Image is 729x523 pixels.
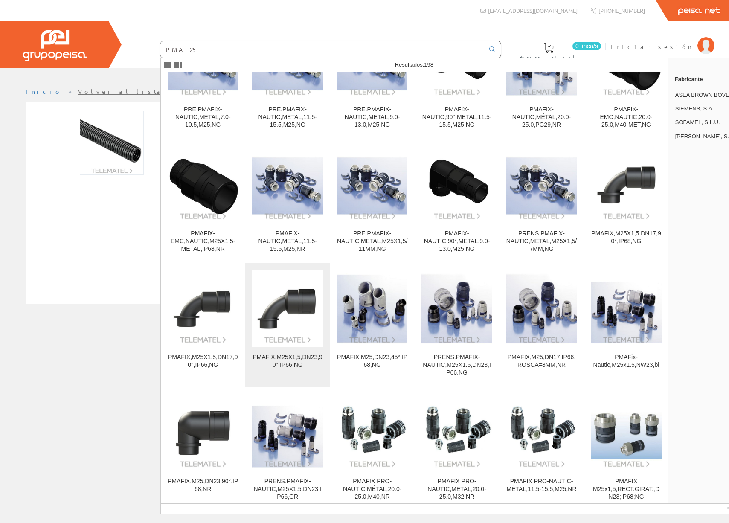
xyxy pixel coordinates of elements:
[610,35,714,44] a: Iniciar sesión
[421,397,492,468] img: PMAFIX PRO-NAUTIC,METAL,20.0-25.0,M32,NR
[337,354,407,369] div: PMAFIX,M25,DN23,45°,IP68,NG
[415,263,499,386] a: PRENS.PMAFIX-NAUTIC,M25X1.5,DN23,IP66,NG PRENS.PMAFIX-NAUTIC,M25X1.5,DN23,IP66,NG
[337,230,407,253] div: PRE.PMAFIX-NAUTIC,METAL,M25X1,5/11MM,NG
[23,30,87,61] img: Grupo Peisa
[245,263,329,386] a: PMAFIX,M25X1,5,DN23,90°,IP66,NG PMAFIX,M25X1,5,DN23,90°,IP66,NG
[168,478,238,493] div: PMAFIX,M25,DN23,90°,IP68,NR
[245,15,329,139] a: PRE.PMAFIX-NAUTIC,METAL,11.5-15.5,M25,NG PRE.PMAFIX-NAUTIC,METAL,11.5-15.5,M25,NG
[252,273,322,344] img: PMAFIX,M25X1,5,DN23,90°,IP66,NG
[415,15,499,139] a: PMAFIX-NAUTIC,90°,METAL,11.5-15.5,M25,NG PMAFIX-NAUTIC,90°,METAL,11.5-15.5,M25,NG
[488,7,578,14] span: [EMAIL_ADDRESS][DOMAIN_NAME]
[500,15,584,139] a: PMAFIX-NAUTIC,MÉTAL,20.0-25.0,PG29,NR PMAFIX-NAUTIC,MÉTAL,20.0-25.0,PG29,NR
[161,139,245,263] a: PMAFIX-EMC,NAUTIC,M25X1.5-METAL,IP68,NR PMAFIX-EMC,NAUTIC,M25X1.5-METAL,IP68,NR
[161,387,245,511] a: PMAFIX,M25,DN23,90°,IP68,NR PMAFIX,M25,DN23,90°,IP68,NR
[506,478,577,493] div: PMAFIX PRO-NAUTIC-MÉTAL,11.5-15.5,M25,NR
[506,397,577,468] img: PMAFIX PRO-NAUTIC-MÉTAL,11.5-15.5,M25,NR
[252,149,322,220] img: PMAFIX-NAUTIC,METAL,11.5-15.5,M25,NR
[591,230,661,245] div: PMAFIX,M25X1,5,DN17,90°,IP68,NG
[252,106,322,129] div: PRE.PMAFIX-NAUTIC,METAL,11.5-15.5,M25,NG
[168,397,238,468] img: PMAFIX,M25,DN23,90°,IP68,NR
[584,15,668,139] a: PMAFIX-EMC,NAUTIC,20.0-25.0,M40-MET,NG PMAFIX-EMC,NAUTIC,20.0-25.0,M40-MET,NG
[421,354,492,377] div: PRENS.PMAFIX-NAUTIC,M25X1.5,DN23,IP66,NG
[421,106,492,129] div: PMAFIX-NAUTIC,90°,METAL,11.5-15.5,M25,NG
[252,478,322,501] div: PRENS.PMAFIX-NAUTIC,M25X1.5,DN23,IP66,GR
[337,106,407,129] div: PRE.PMAFIX-NAUTIC,METAL,9.0-13.0,M25,NG
[330,387,414,511] a: PMAFIX PRO-NAUTIC,MÉTAL,20.0-25.0,M40,NR PMAFIX PRO-NAUTIC,MÉTAL,20.0-25.0,M40,NR
[520,53,578,61] span: Pedido actual
[500,263,584,386] a: PMAFIX,M25,DN17,IP66,ROSCA=8MM,NR PMAFIX,M25,DN17,IP66,ROSCA=8MM,NR
[506,149,577,220] img: PRENS.PMAFIX-NAUTIC,METAL,M25X1,5/7MM,NG
[337,149,407,220] img: PRE.PMAFIX-NAUTIC,METAL,M25X1,5/11MM,NG
[337,478,407,501] div: PMAFIX PRO-NAUTIC,MÉTAL,20.0-25.0,M40,NR
[252,230,322,253] div: PMAFIX-NAUTIC,METAL,11.5-15.5,M25,NR
[424,61,433,68] span: 198
[610,42,693,51] span: Iniciar sesión
[161,263,245,386] a: PMAFIX,M25X1,5,DN17,90°,IP66,NG PMAFIX,M25X1,5,DN17,90°,IP66,NG
[591,478,661,501] div: PMAFIX M25x1,5;RECT.GIRAT.;DN23;IP68;NG
[245,387,329,511] a: PRENS.PMAFIX-NAUTIC,M25X1.5,DN23,IP66,GR PRENS.PMAFIX-NAUTIC,M25X1.5,DN23,IP66,GR
[245,139,329,263] a: PMAFIX-NAUTIC,METAL,11.5-15.5,M25,NR PMAFIX-NAUTIC,METAL,11.5-15.5,M25,NR
[415,139,499,263] a: PMAFIX-NAUTIC,90°,METAL,9.0-13.0,M25,NG PMAFIX-NAUTIC,90°,METAL,9.0-13.0,M25,NG
[500,139,584,263] a: PRENS.PMAFIX-NAUTIC,METAL,M25X1,5/7MM,NG PRENS.PMAFIX-NAUTIC,METAL,M25X1,5/7MM,NG
[572,42,601,50] span: 0 línea/s
[168,273,238,344] img: PMAFIX,M25X1,5,DN17,90°,IP66,NG
[591,273,661,344] img: PMAFix-Nautic,M25x1.5,NW23,bl
[168,354,238,369] div: PMAFIX,M25X1,5,DN17,90°,IP66,NG
[421,273,492,344] img: PRENS.PMAFIX-NAUTIC,M25X1.5,DN23,IP66,NG
[26,87,62,95] a: Inicio
[415,387,499,511] a: PMAFIX PRO-NAUTIC,METAL,20.0-25.0,M32,NR PMAFIX PRO-NAUTIC,METAL,20.0-25.0,M32,NR
[330,15,414,139] a: PRE.PMAFIX-NAUTIC,METAL,9.0-13.0,M25,NG PRE.PMAFIX-NAUTIC,METAL,9.0-13.0,M25,NG
[160,41,484,58] input: Buscar ...
[598,7,645,14] span: [PHONE_NUMBER]
[168,106,238,129] div: PRE.PMAFIX-NAUTIC,METAL,7.0-10.5,M25,NG
[252,397,322,468] img: PRENS.PMAFIX-NAUTIC,M25X1.5,DN23,IP66,GR
[80,111,144,175] img: Foto artículo TUBO PMA POS PP PERFIL T DN23 NG (150x150)
[591,106,661,129] div: PMAFIX-EMC,NAUTIC,20.0-25.0,M40-MET,NG
[161,15,245,139] a: PRE.PMAFIX-NAUTIC,METAL,7.0-10.5,M25,NG PRE.PMAFIX-NAUTIC,METAL,7.0-10.5,M25,NG
[584,387,668,511] a: PMAFIX M25x1,5;RECT.GIRAT.;DN23;IP68;NG PMAFIX M25x1,5;RECT.GIRAT.;DN23;IP68;NG
[395,61,433,68] span: Resultados:
[591,354,661,369] div: PMAFix-Nautic,M25x1.5,NW23,bl
[506,106,577,129] div: PMAFIX-NAUTIC,MÉTAL,20.0-25.0,PG29,NR
[168,230,238,253] div: PMAFIX-EMC,NAUTIC,M25X1.5-METAL,IP68,NR
[421,478,492,501] div: PMAFIX PRO-NAUTIC,METAL,20.0-25.0,M32,NR
[252,354,322,369] div: PMAFIX,M25X1,5,DN23,90°,IP66,NG
[506,230,577,253] div: PRENS.PMAFIX-NAUTIC,METAL,M25X1,5/7MM,NG
[591,149,661,220] img: PMAFIX,M25X1,5,DN17,90°,IP68,NG
[421,149,492,220] img: PMAFIX-NAUTIC,90°,METAL,9.0-13.0,M25,NG
[330,139,414,263] a: PRE.PMAFIX-NAUTIC,METAL,M25X1,5/11MM,NG PRE.PMAFIX-NAUTIC,METAL,M25X1,5/11MM,NG
[506,354,577,369] div: PMAFIX,M25,DN17,IP66,ROSCA=8MM,NR
[584,263,668,386] a: PMAFix-Nautic,M25x1.5,NW23,bl PMAFix-Nautic,M25x1.5,NW23,bl
[330,263,414,386] a: PMAFIX,M25,DN23,45°,IP68,NG PMAFIX,M25,DN23,45°,IP68,NG
[168,149,238,220] img: PMAFIX-EMC,NAUTIC,M25X1.5-METAL,IP68,NR
[78,87,247,95] a: Volver al listado de productos
[421,230,492,253] div: PMAFIX-NAUTIC,90°,METAL,9.0-13.0,M25,NG
[591,397,661,468] img: PMAFIX M25x1,5;RECT.GIRAT.;DN23;IP68;NG
[584,139,668,263] a: PMAFIX,M25X1,5,DN17,90°,IP68,NG PMAFIX,M25X1,5,DN17,90°,IP68,NG
[500,387,584,511] a: PMAFIX PRO-NAUTIC-MÉTAL,11.5-15.5,M25,NR PMAFIX PRO-NAUTIC-MÉTAL,11.5-15.5,M25,NR
[337,273,407,344] img: PMAFIX,M25,DN23,45°,IP68,NG
[506,273,577,344] img: PMAFIX,M25,DN17,IP66,ROSCA=8MM,NR
[337,397,407,468] img: PMAFIX PRO-NAUTIC,MÉTAL,20.0-25.0,M40,NR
